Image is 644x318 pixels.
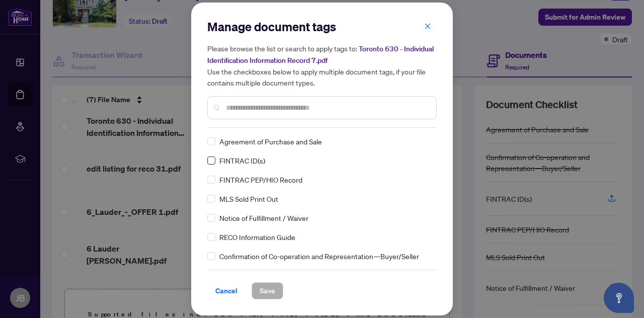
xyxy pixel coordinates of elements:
h5: Please browse the list or search to apply tags to: Use the checkboxes below to apply multiple doc... [207,43,437,88]
span: RECO Information Guide [219,231,295,243]
span: FINTRAC ID(s) [219,155,265,166]
span: close [424,23,431,30]
h2: Manage document tags [207,19,437,35]
span: MLS Sold Print Out [219,193,278,204]
span: Confirmation of Co-operation and Representation—Buyer/Seller [219,251,419,262]
span: FINTRAC PEP/HIO Record [219,174,302,185]
span: Cancel [215,283,237,299]
button: Open asap [604,283,634,313]
span: Agreement of Purchase and Sale [219,136,322,147]
button: Save [252,282,283,299]
button: Cancel [207,282,246,299]
span: Notice of Fulfillment / Waiver [219,212,308,223]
